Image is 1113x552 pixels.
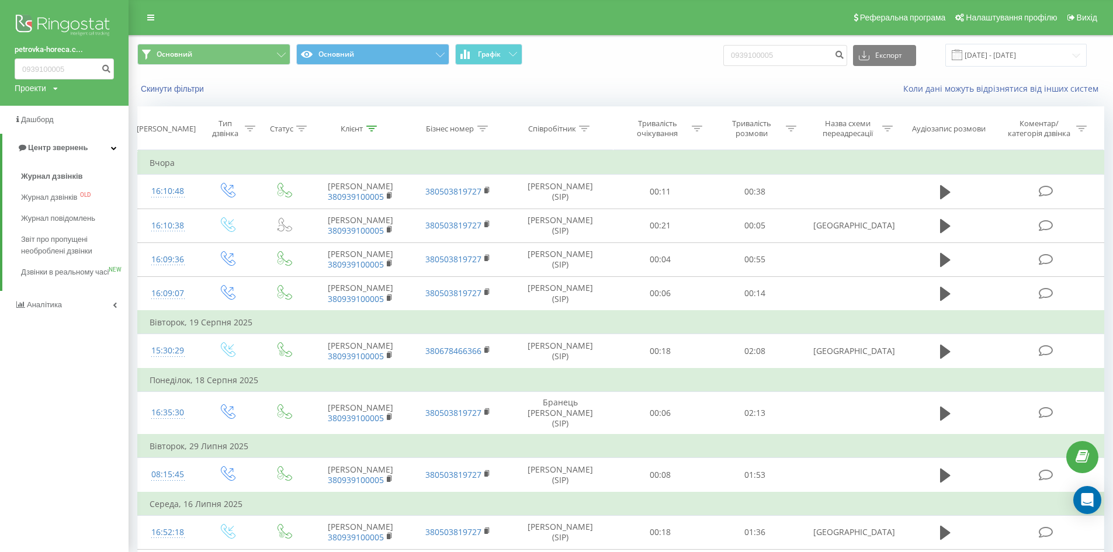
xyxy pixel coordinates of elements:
[802,515,900,549] td: [GEOGRAPHIC_DATA]
[328,191,384,202] a: 380939100005
[21,262,129,283] a: Дзвінки в реальному часіNEW
[802,334,900,369] td: [GEOGRAPHIC_DATA]
[150,463,186,486] div: 08:15:45
[209,119,242,138] div: Тип дзвінка
[507,515,613,549] td: [PERSON_NAME] (SIP)
[138,492,1104,516] td: Середа, 16 Липня 2025
[613,209,707,242] td: 00:21
[626,119,689,138] div: Тривалість очікування
[507,242,613,276] td: [PERSON_NAME] (SIP)
[21,229,129,262] a: Звіт про пропущені необроблені дзвінки
[21,234,123,257] span: Звіт про пропущені необроблені дзвінки
[138,311,1104,334] td: Вівторок, 19 Серпня 2025
[137,44,290,65] button: Основний
[137,124,196,134] div: [PERSON_NAME]
[150,248,186,271] div: 16:09:36
[150,401,186,424] div: 16:35:30
[21,171,83,182] span: Журнал дзвінків
[311,515,410,549] td: [PERSON_NAME]
[912,124,986,134] div: Аудіозапис розмови
[311,276,410,311] td: [PERSON_NAME]
[311,242,410,276] td: [PERSON_NAME]
[328,474,384,485] a: 380939100005
[150,521,186,544] div: 16:52:18
[328,259,384,270] a: 380939100005
[425,220,481,231] a: 380503819727
[1073,486,1101,514] div: Open Intercom Messenger
[150,282,186,305] div: 16:09:07
[708,458,802,492] td: 01:53
[15,44,114,55] a: petrovka-horeca.c...
[455,44,522,65] button: Графік
[296,44,449,65] button: Основний
[708,242,802,276] td: 00:55
[21,266,109,278] span: Дзвінки в реальному часі
[507,458,613,492] td: [PERSON_NAME] (SIP)
[2,134,129,162] a: Центр звернень
[311,458,410,492] td: [PERSON_NAME]
[425,469,481,480] a: 380503819727
[311,334,410,369] td: [PERSON_NAME]
[150,339,186,362] div: 15:30:29
[507,276,613,311] td: [PERSON_NAME] (SIP)
[507,209,613,242] td: [PERSON_NAME] (SIP)
[137,84,210,94] button: Скинути фільтри
[328,225,384,236] a: 380939100005
[138,435,1104,458] td: Вівторок, 29 Липня 2025
[860,13,946,22] span: Реферальна програма
[723,45,847,66] input: Пошук за номером
[21,208,129,229] a: Журнал повідомлень
[708,276,802,311] td: 00:14
[966,13,1057,22] span: Налаштування профілю
[138,151,1104,175] td: Вчора
[21,187,129,208] a: Журнал дзвінківOLD
[21,166,129,187] a: Журнал дзвінків
[328,412,384,423] a: 380939100005
[21,192,77,203] span: Журнал дзвінків
[157,50,192,59] span: Основний
[613,391,707,435] td: 00:06
[425,186,481,197] a: 380503819727
[328,350,384,362] a: 380939100005
[425,287,481,298] a: 380503819727
[708,515,802,549] td: 01:36
[1077,13,1097,22] span: Вихід
[341,124,363,134] div: Клієнт
[427,124,474,134] div: Бізнес номер
[507,175,613,209] td: [PERSON_NAME] (SIP)
[708,391,802,435] td: 02:13
[507,334,613,369] td: [PERSON_NAME] (SIP)
[708,175,802,209] td: 00:38
[708,334,802,369] td: 02:08
[613,458,707,492] td: 00:08
[708,209,802,242] td: 00:05
[311,175,410,209] td: [PERSON_NAME]
[720,119,783,138] div: Тривалість розмови
[507,391,613,435] td: Бранець [PERSON_NAME] (SIP)
[802,209,900,242] td: [GEOGRAPHIC_DATA]
[613,276,707,311] td: 00:06
[150,214,186,237] div: 16:10:38
[28,143,88,152] span: Центр звернень
[613,175,707,209] td: 00:11
[15,12,114,41] img: Ringostat logo
[903,83,1104,94] a: Коли дані можуть відрізнятися вiд інших систем
[27,300,62,309] span: Аналiтика
[270,124,293,134] div: Статус
[311,209,410,242] td: [PERSON_NAME]
[613,242,707,276] td: 00:04
[528,124,576,134] div: Співробітник
[613,515,707,549] td: 00:18
[311,391,410,435] td: [PERSON_NAME]
[425,345,481,356] a: 380678466366
[425,254,481,265] a: 380503819727
[150,180,186,203] div: 16:10:48
[1005,119,1073,138] div: Коментар/категорія дзвінка
[478,50,501,58] span: Графік
[15,58,114,79] input: Пошук за номером
[328,532,384,543] a: 380939100005
[425,407,481,418] a: 380503819727
[613,334,707,369] td: 00:18
[15,82,46,94] div: Проекти
[425,526,481,537] a: 380503819727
